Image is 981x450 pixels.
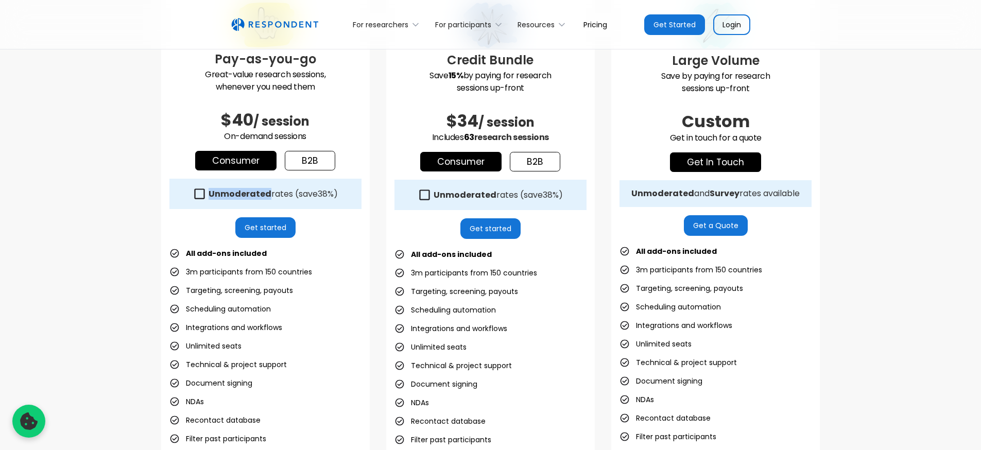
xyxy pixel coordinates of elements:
div: rates (save ) [434,190,563,200]
li: Scheduling automation [169,302,271,316]
li: 3m participants from 150 countries [619,263,762,277]
li: Filter past participants [169,431,266,446]
img: Untitled UI logotext [231,18,318,31]
li: Unlimited seats [169,339,242,353]
a: Consumer [195,151,277,170]
div: For participants [429,12,511,37]
div: Resources [512,12,575,37]
li: Targeting, screening, payouts [169,283,293,298]
a: Get started [460,218,521,239]
li: Targeting, screening, payouts [394,284,518,299]
span: research sessions [474,131,549,143]
li: Technical & project support [619,355,737,370]
p: Save by paying for research sessions up-front [394,70,587,94]
div: rates (save ) [209,189,338,199]
strong: Unmoderated [631,187,694,199]
div: For participants [435,20,491,30]
a: b2b [285,151,335,170]
span: 38% [318,188,334,200]
a: home [231,18,318,31]
strong: All add-ons included [411,249,492,259]
p: On-demand sessions [169,130,362,143]
h3: Large Volume [619,51,812,70]
a: get in touch [670,152,761,172]
h3: Credit Bundle [394,51,587,70]
li: Integrations and workflows [169,320,282,335]
li: Technical & project support [394,358,512,373]
span: $40 [221,108,253,131]
span: Custom [682,110,750,133]
strong: All add-ons included [186,248,267,258]
p: Great-value research sessions, whenever you need them [169,68,362,93]
a: Login [713,14,750,35]
div: For researchers [347,12,429,37]
a: Pricing [575,12,615,37]
li: Scheduling automation [619,300,721,314]
li: 3m participants from 150 countries [394,266,537,280]
div: For researchers [353,20,408,30]
span: $34 [446,109,478,132]
a: Get started [235,217,296,238]
li: Document signing [169,376,252,390]
span: / session [478,114,535,131]
li: Filter past participants [619,429,716,444]
li: NDAs [169,394,204,409]
a: Get a Quote [684,215,748,236]
a: b2b [510,152,560,171]
strong: Unmoderated [209,188,271,200]
li: Unlimited seats [394,340,467,354]
li: Filter past participants [394,432,491,447]
li: Unlimited seats [619,337,692,351]
li: Document signing [394,377,477,391]
strong: 15% [449,70,463,81]
li: Integrations and workflows [394,321,507,336]
a: Get Started [644,14,705,35]
p: Get in touch for a quote [619,132,812,144]
li: Recontact database [394,414,486,428]
li: Scheduling automation [394,303,496,317]
span: / session [253,113,309,130]
p: Save by paying for research sessions up-front [619,70,812,95]
span: 63 [464,131,474,143]
a: Consumer [420,152,502,171]
li: Document signing [619,374,702,388]
li: 3m participants from 150 countries [169,265,312,279]
li: Technical & project support [169,357,287,372]
div: Resources [518,20,555,30]
h3: Pay-as-you-go [169,50,362,68]
li: Recontact database [619,411,711,425]
strong: All add-ons included [636,246,717,256]
strong: Survey [710,187,739,199]
div: and rates available [631,188,800,199]
li: Targeting, screening, payouts [619,281,743,296]
li: Integrations and workflows [619,318,732,333]
strong: Unmoderated [434,189,496,201]
li: NDAs [394,395,429,410]
li: Recontact database [169,413,261,427]
span: 38% [543,189,559,201]
p: Includes [394,131,587,144]
li: NDAs [619,392,654,407]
